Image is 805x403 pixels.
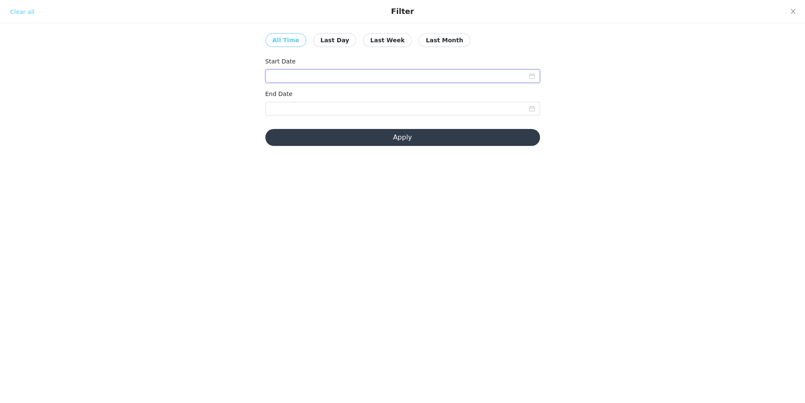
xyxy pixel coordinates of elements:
[529,106,535,112] i: icon: calendar
[265,129,540,146] button: Apply
[790,8,797,15] i: icon: close
[391,7,414,16] div: Filter
[363,33,412,47] button: Last Week
[265,58,296,65] label: Start Date
[10,8,34,16] div: Clear all
[419,33,470,47] button: Last Month
[313,33,356,47] button: Last Day
[529,73,535,79] i: icon: calendar
[265,90,293,97] label: End Date
[265,33,307,47] button: All Time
